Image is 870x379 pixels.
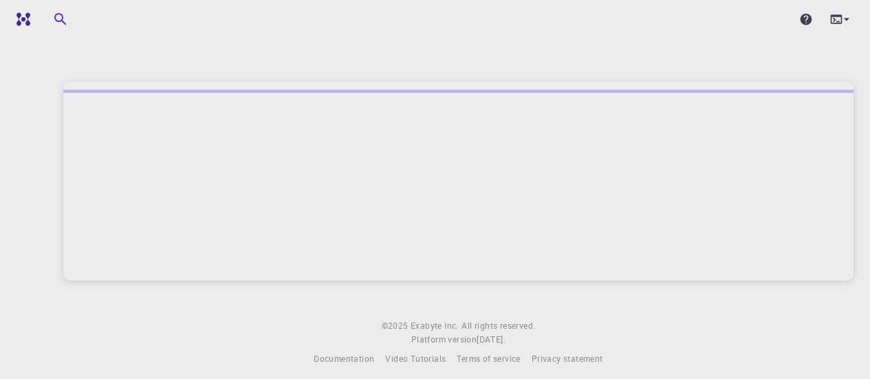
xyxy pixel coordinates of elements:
span: [DATE] . [477,334,505,345]
a: Terms of service [457,352,520,366]
a: [DATE]. [477,333,505,347]
span: All rights reserved. [461,319,535,333]
a: Video Tutorials [385,352,446,366]
a: Documentation [314,352,374,366]
span: Documentation [314,353,374,364]
span: Exabyte Inc. [411,320,459,331]
span: Video Tutorials [385,353,446,364]
a: Exabyte Inc. [411,319,459,333]
span: Privacy statement [532,353,603,364]
span: Terms of service [457,353,520,364]
a: Privacy statement [532,352,603,366]
span: Platform version [411,333,477,347]
span: © 2025 [382,319,411,333]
